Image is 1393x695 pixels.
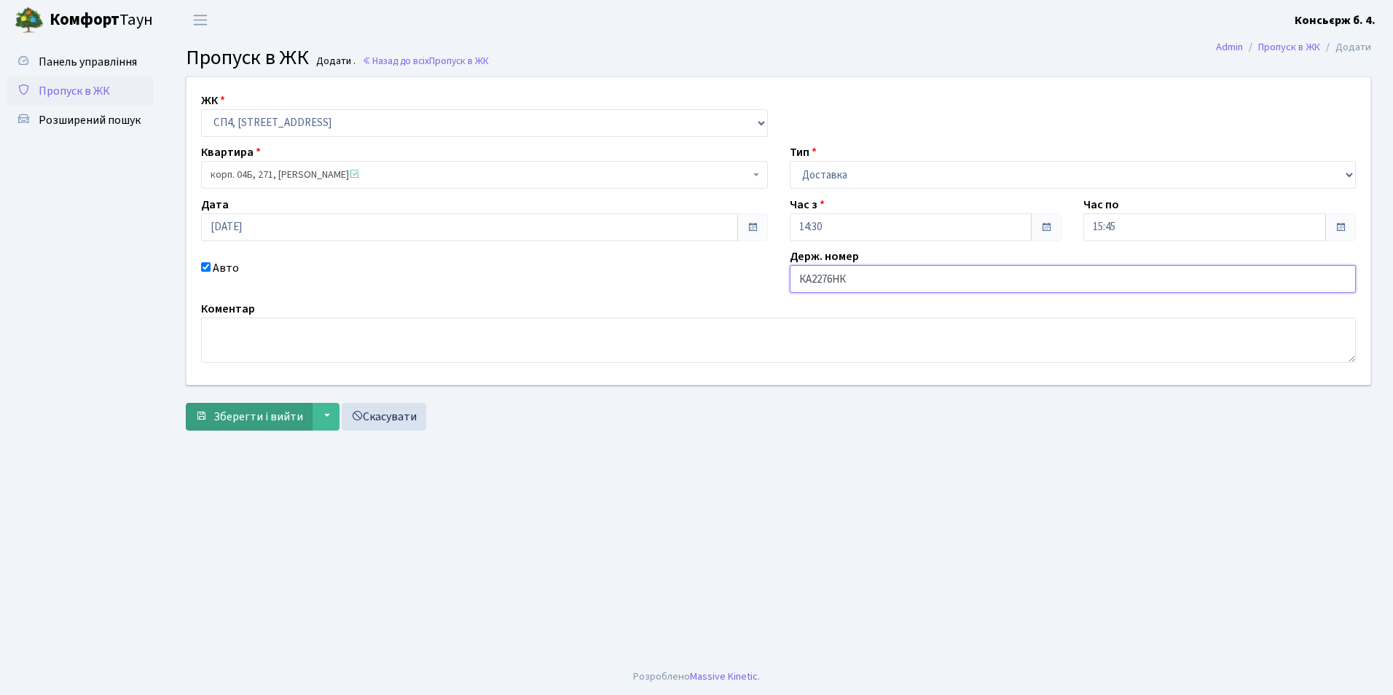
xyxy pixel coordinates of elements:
span: Зберегти і вийти [213,409,303,425]
a: Пропуск в ЖК [1258,39,1320,55]
label: Час по [1083,196,1119,213]
label: Час з [790,196,825,213]
label: Тип [790,144,817,161]
nav: breadcrumb [1194,32,1393,63]
a: Пропуск в ЖК [7,76,153,106]
label: ЖК [201,92,225,109]
a: Розширений пошук [7,106,153,135]
span: Пропуск в ЖК [186,43,309,72]
div: Розроблено . [633,669,760,685]
label: Держ. номер [790,248,859,265]
span: корп. 04Б, 271, Драганова Ірина Олександрівна <span class='la la-check-square text-success'></span> [211,168,750,182]
label: Коментар [201,300,255,318]
span: Розширений пошук [39,112,141,128]
span: Пропуск в ЖК [39,83,110,99]
label: Авто [213,259,239,277]
button: Зберегти і вийти [186,403,313,431]
b: Комфорт [50,8,119,31]
b: Консьєрж б. 4. [1295,12,1376,28]
span: Таун [50,8,153,33]
span: корп. 04Б, 271, Драганова Ірина Олександрівна <span class='la la-check-square text-success'></span> [201,161,768,189]
a: Консьєрж б. 4. [1295,12,1376,29]
li: Додати [1320,39,1371,55]
label: Квартира [201,144,261,161]
a: Назад до всіхПропуск в ЖК [362,54,489,68]
input: АА1234АА [790,265,1357,293]
span: Пропуск в ЖК [429,54,489,68]
a: Admin [1216,39,1243,55]
button: Переключити навігацію [182,8,219,32]
a: Панель управління [7,47,153,76]
a: Скасувати [342,403,426,431]
span: Панель управління [39,54,137,70]
small: Додати . [313,55,356,68]
label: Дата [201,196,229,213]
img: logo.png [15,6,44,35]
a: Massive Kinetic [690,669,758,684]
